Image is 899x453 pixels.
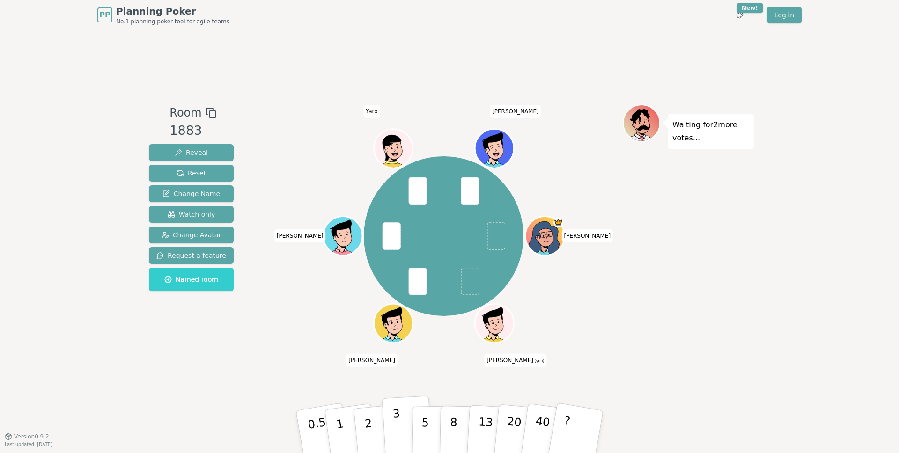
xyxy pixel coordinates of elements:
span: Room [169,104,201,121]
span: Version 0.9.2 [14,433,49,440]
a: PPPlanning PokerNo.1 planning poker tool for agile teams [97,5,229,25]
span: Click to change your name [484,354,546,367]
button: Change Avatar [149,226,234,243]
span: Last updated: [DATE] [5,442,52,447]
span: (you) [533,359,545,363]
button: Named room [149,268,234,291]
button: Reset [149,165,234,182]
span: Reset [177,168,206,178]
a: Log in [767,7,802,23]
div: 1883 [169,121,216,140]
button: Change Name [149,185,234,202]
p: Waiting for 2 more votes... [672,118,749,145]
button: Request a feature [149,247,234,264]
span: Named room [164,275,218,284]
span: Click to change your name [274,229,326,242]
div: New! [737,3,763,13]
span: Planning Poker [116,5,229,18]
span: Reveal [175,148,208,157]
span: Click to change your name [346,354,398,367]
span: Click to change your name [490,105,541,118]
button: Version0.9.2 [5,433,49,440]
button: Watch only [149,206,234,223]
span: No.1 planning poker tool for agile teams [116,18,229,25]
span: PP [99,9,110,21]
span: Request a feature [156,251,226,260]
span: Click to change your name [561,229,613,242]
span: Change Avatar [162,230,221,240]
span: Watch only [168,210,215,219]
span: Change Name [162,189,220,198]
span: Nicole is the host [553,218,563,227]
button: New! [731,7,748,23]
span: Click to change your name [364,105,380,118]
button: Click to change your avatar [476,305,512,342]
button: Reveal [149,144,234,161]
